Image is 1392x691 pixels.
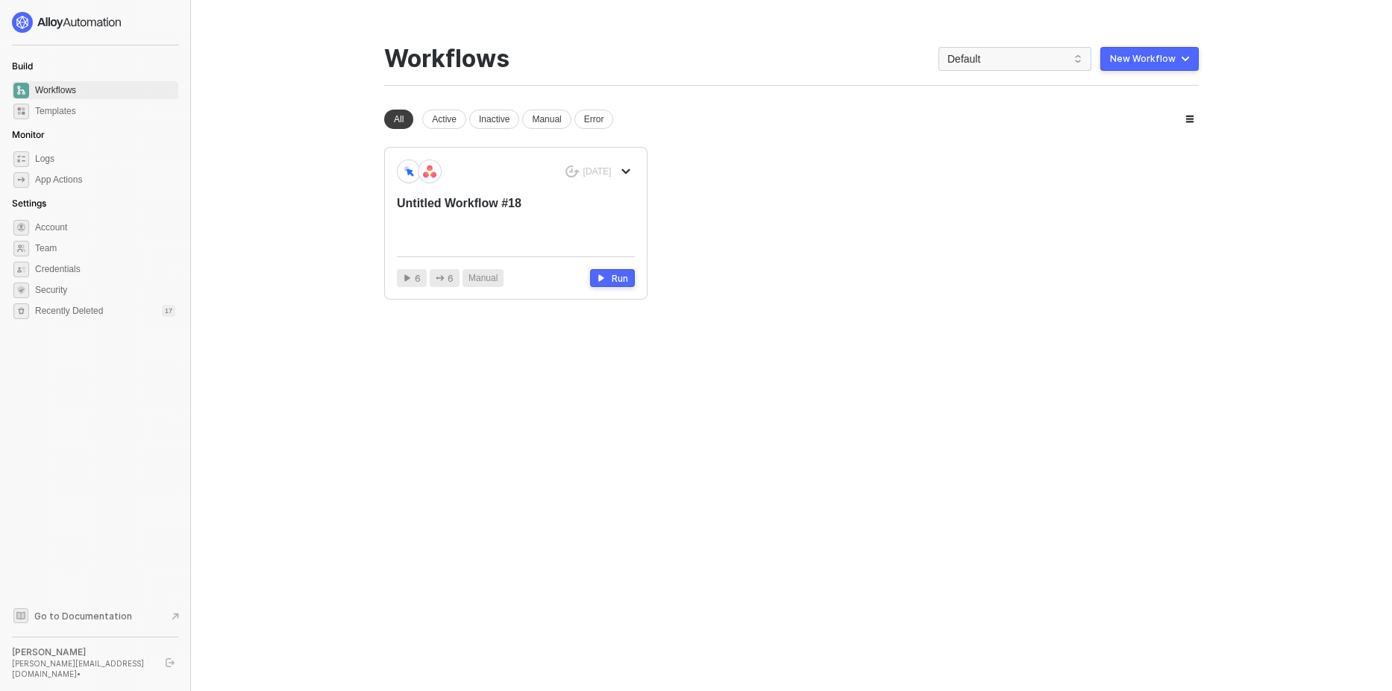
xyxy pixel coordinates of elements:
[621,167,630,176] span: icon-arrow-down
[13,608,28,623] span: documentation
[35,218,175,236] span: Account
[12,198,46,209] span: Settings
[34,610,132,622] span: Go to Documentation
[12,607,179,625] a: Knowledge Base
[384,110,413,129] div: All
[448,271,454,285] span: 6
[13,262,29,277] span: credentials
[12,658,152,679] div: [PERSON_NAME][EMAIL_ADDRESS][DOMAIN_NAME] •
[1110,53,1176,65] div: New Workflow
[13,303,29,319] span: settings
[469,110,519,129] div: Inactive
[168,609,183,624] span: document-arrow
[423,165,436,178] img: icon
[422,110,466,129] div: Active
[35,174,82,186] div: App Actions
[13,104,29,119] span: marketplace
[402,165,416,177] img: icon
[13,283,29,298] span: security
[13,220,29,236] span: settings
[12,646,152,658] div: [PERSON_NAME]
[1100,47,1199,71] button: New Workflow
[13,172,29,188] span: icon-app-actions
[522,110,571,129] div: Manual
[35,239,175,257] span: Team
[35,150,175,168] span: Logs
[162,305,175,317] div: 17
[35,102,175,120] span: Templates
[583,165,612,178] div: [DATE]
[166,658,175,667] span: logout
[468,271,498,285] span: Manual
[415,271,421,285] span: 6
[612,272,628,285] div: Run
[397,195,587,244] div: Untitled Workflow #18
[384,45,510,73] div: Workflows
[12,60,33,72] span: Build
[590,269,635,287] button: Run
[35,281,175,299] span: Security
[436,274,445,283] span: icon-app-actions
[35,81,175,99] span: Workflows
[35,305,103,318] span: Recently Deleted
[35,260,175,278] span: Credentials
[13,83,29,98] span: dashboard
[574,110,614,129] div: Error
[12,129,45,140] span: Monitor
[12,12,122,33] img: logo
[12,12,178,33] a: logo
[13,241,29,256] span: team
[565,165,580,178] span: icon-success-page
[947,48,1082,70] span: Default
[13,151,29,167] span: icon-logs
